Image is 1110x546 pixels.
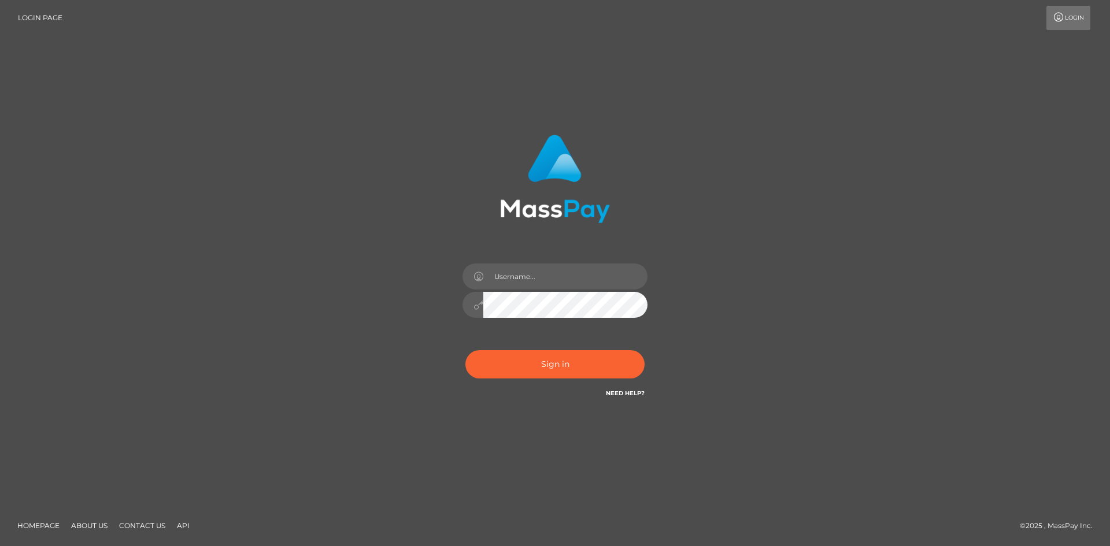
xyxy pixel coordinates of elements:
button: Sign in [465,350,645,378]
a: Login [1046,6,1090,30]
div: © 2025 , MassPay Inc. [1020,519,1101,532]
a: Contact Us [114,517,170,534]
a: API [172,517,194,534]
a: About Us [66,517,112,534]
a: Homepage [13,517,64,534]
input: Username... [483,263,647,289]
a: Login Page [18,6,62,30]
a: Need Help? [606,389,645,397]
img: MassPay Login [500,135,610,223]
